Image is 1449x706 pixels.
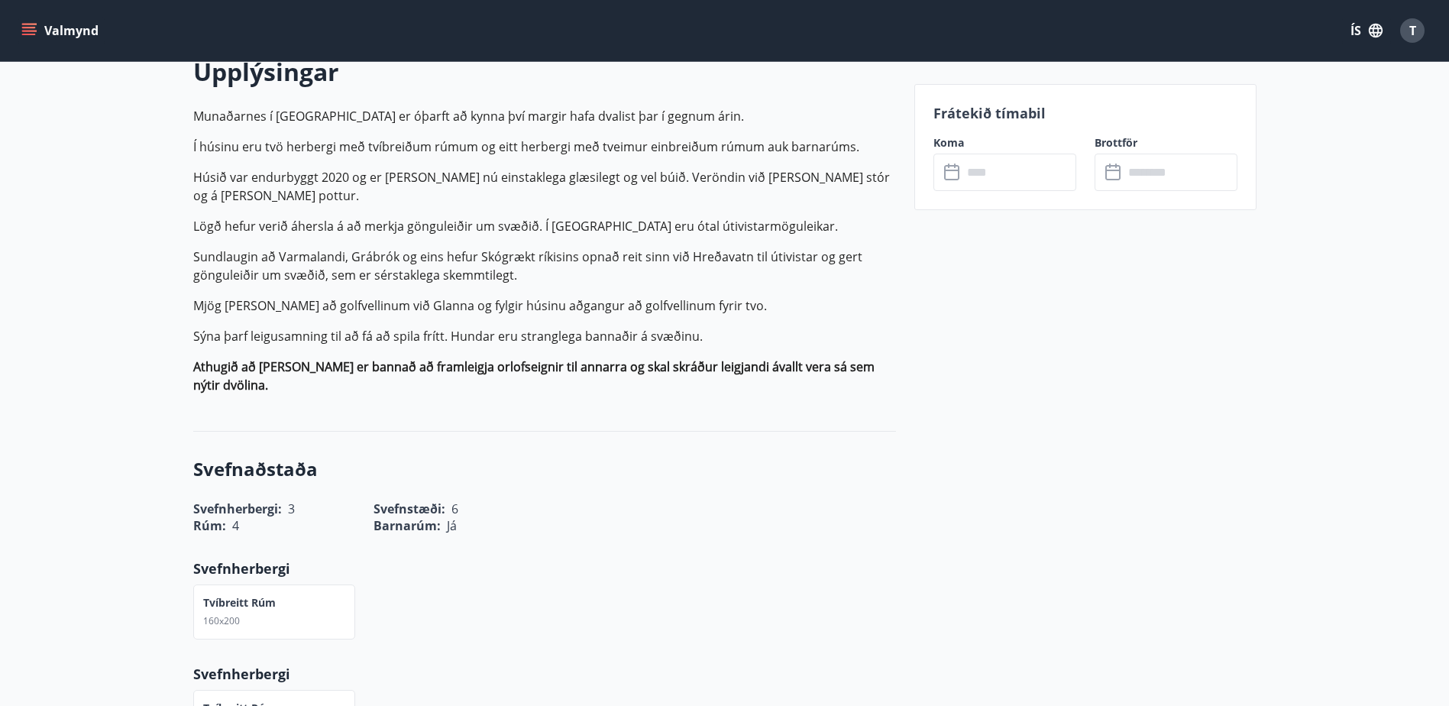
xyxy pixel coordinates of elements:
label: Brottför [1095,135,1237,151]
span: 4 [232,517,239,534]
h2: Upplýsingar [193,55,896,89]
span: Barnarúm : [374,517,441,534]
p: Mjög [PERSON_NAME] að golfvellinum við Glanna og fylgir húsinu aðgangur að golfvellinum fyrir tvo. [193,296,896,315]
p: Í húsinu eru tvö herbergi með tvíbreiðum rúmum og eitt herbergi með tveimur einbreiðum rúmum auk ... [193,138,896,156]
p: Frátekið tímabil [933,103,1237,123]
p: Munaðarnes í [GEOGRAPHIC_DATA] er óþarft að kynna því margir hafa dvalist þar í gegnum árin. [193,107,896,125]
p: Lögð hefur verið áhersla á að merkja gönguleiðir um svæðið. Í [GEOGRAPHIC_DATA] eru ótal útivista... [193,217,896,235]
button: ÍS [1342,17,1391,44]
span: T [1409,22,1416,39]
span: 160x200 [203,614,240,627]
p: Tvíbreitt rúm [203,595,276,610]
h3: Svefnaðstaða [193,456,896,482]
span: Rúm : [193,517,226,534]
p: Sýna þarf leigusamning til að fá að spila frítt. Hundar eru stranglega bannaðir á svæðinu. [193,327,896,345]
p: Sundlaugin að Varmalandi, Grábrók og eins hefur Skógrækt ríkisins opnað reit sinn við Hreðavatn t... [193,248,896,284]
span: Já [447,517,457,534]
p: Svefnherbergi [193,664,896,684]
p: Svefnherbergi [193,559,896,578]
strong: Athugið að [PERSON_NAME] er bannað að framleigja orlofseignir til annarra og skal skráður leigjan... [193,358,875,393]
p: Húsið var endurbyggt 2020 og er [PERSON_NAME] nú einstaklega glæsilegt og vel búið. Veröndin við ... [193,168,896,205]
label: Koma [933,135,1076,151]
button: menu [18,17,105,44]
button: T [1394,12,1431,49]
